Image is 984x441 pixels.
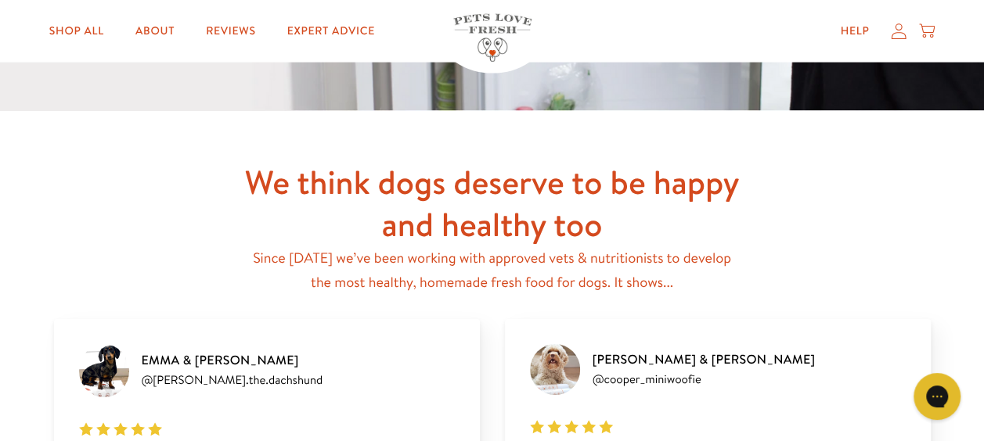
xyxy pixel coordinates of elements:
a: Help [827,16,881,47]
iframe: Gorgias live chat messenger [906,367,968,425]
a: Shop All [37,16,117,47]
a: About [123,16,187,47]
p: Since [DATE] we’ve been working with approved vets & nutritionists to develop the most healthy, h... [242,246,743,294]
div: Emma & [PERSON_NAME] [142,351,323,370]
img: Pets Love Fresh [453,14,532,62]
div: @cooper_miniwoofie [593,369,816,389]
a: Expert Advice [275,16,387,47]
h2: We think dogs deserve to be happy and healthy too [242,161,743,246]
div: @[PERSON_NAME].the.dachshund [142,370,323,390]
div: [PERSON_NAME] & [PERSON_NAME] [593,350,816,369]
a: Reviews [193,16,268,47]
